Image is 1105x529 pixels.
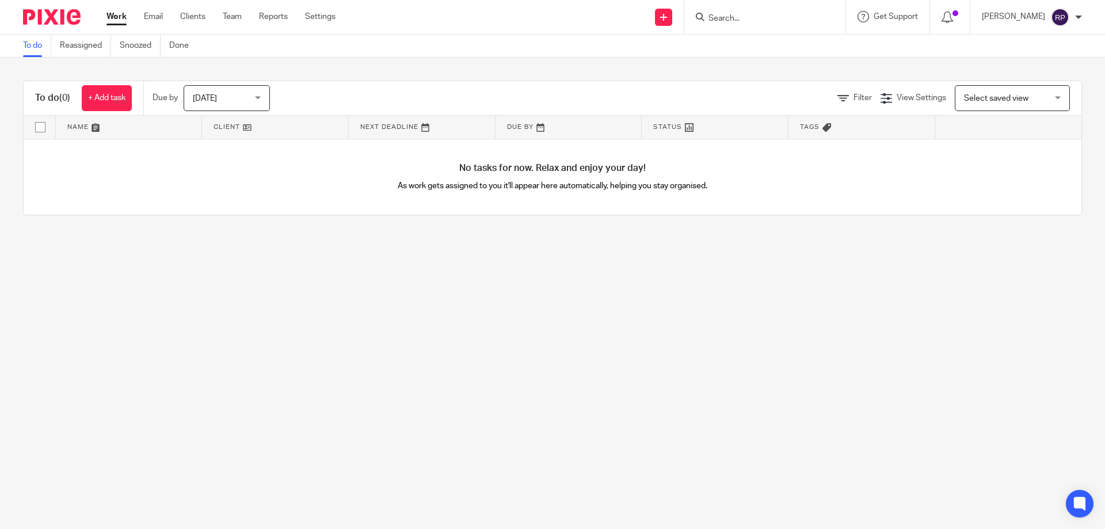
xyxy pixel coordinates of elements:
a: Work [106,11,127,22]
input: Search [707,14,811,24]
span: Filter [853,94,872,102]
span: Select saved view [964,94,1028,102]
p: [PERSON_NAME] [982,11,1045,22]
h1: To do [35,92,70,104]
span: Tags [800,124,820,130]
p: Due by [153,92,178,104]
a: Snoozed [120,35,161,57]
a: Settings [305,11,336,22]
a: Reassigned [60,35,111,57]
h4: No tasks for now. Relax and enjoy your day! [24,162,1081,174]
p: As work gets assigned to you it'll appear here automatically, helping you stay organised. [288,180,817,192]
img: Pixie [23,9,81,25]
span: [DATE] [193,94,217,102]
a: Email [144,11,163,22]
a: Clients [180,11,205,22]
a: To do [23,35,51,57]
a: Reports [259,11,288,22]
span: View Settings [897,94,946,102]
span: (0) [59,93,70,102]
span: Get Support [874,13,918,21]
a: Team [223,11,242,22]
img: svg%3E [1051,8,1069,26]
a: + Add task [82,85,132,111]
a: Done [169,35,197,57]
